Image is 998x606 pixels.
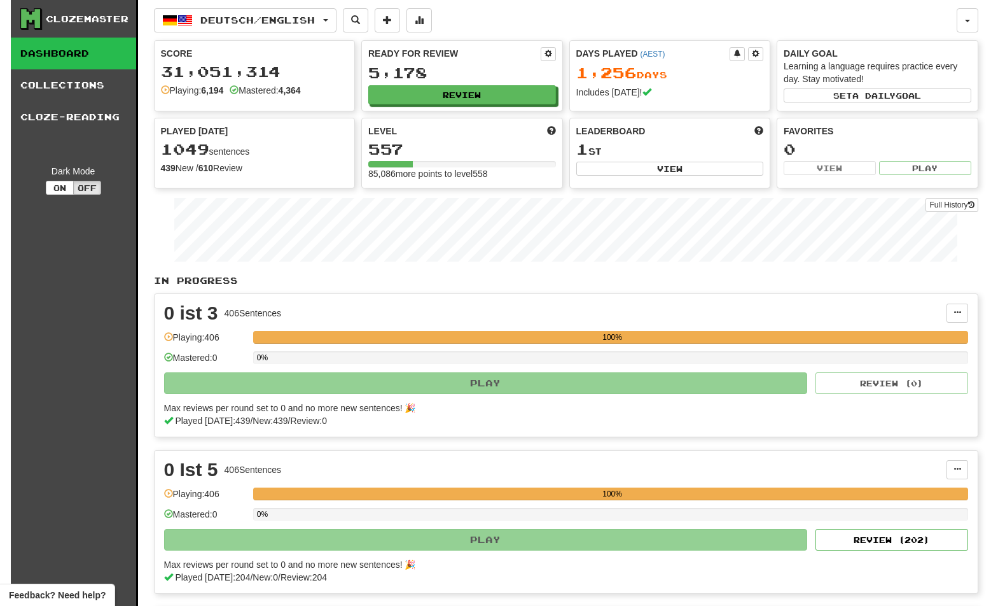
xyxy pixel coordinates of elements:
div: Playing: 406 [164,331,247,352]
span: / [288,416,291,426]
div: Includes [DATE]! [576,86,764,99]
div: 5,178 [368,65,556,81]
span: 1,256 [576,64,637,81]
div: Daily Goal [784,47,971,60]
button: Play [164,372,808,394]
button: View [784,161,876,175]
span: / [250,416,253,426]
span: 1049 [161,140,209,158]
button: More stats [406,8,432,32]
strong: 4,364 [279,85,301,95]
div: Days Played [576,47,730,60]
strong: 439 [161,163,176,173]
button: Review (0) [815,372,968,394]
div: 100% [257,488,968,500]
div: 85,086 more points to level 558 [368,167,556,180]
span: Review: 0 [290,416,327,426]
span: 1 [576,140,588,158]
button: On [46,181,74,195]
div: 31,051,314 [161,64,349,80]
div: 0 ist 3 [164,304,218,323]
div: 0 [784,141,971,157]
div: New / Review [161,162,349,174]
strong: 610 [198,163,213,173]
span: Open feedback widget [9,589,106,602]
div: Playing: 406 [164,488,247,509]
span: / [278,572,281,582]
button: Search sentences [343,8,368,32]
span: / [250,572,253,582]
span: Review: 204 [281,572,327,582]
span: This week in points, UTC [754,125,763,137]
p: In Progress [154,274,978,287]
div: Max reviews per round set to 0 and no more new sentences! 🎉 [164,558,960,571]
a: Collections [11,69,136,101]
a: Full History [925,198,978,212]
strong: 6,194 [201,85,223,95]
div: Mastered: [230,84,300,97]
span: Played [DATE] [161,125,228,137]
span: New: 439 [253,416,288,426]
button: Seta dailygoal [784,88,971,102]
div: st [576,141,764,158]
div: Day s [576,65,764,81]
div: sentences [161,141,349,158]
div: 406 Sentences [225,307,282,320]
span: a daily [852,91,896,100]
a: Dashboard [11,38,136,69]
div: Score [161,47,349,60]
div: Ready for Review [368,47,541,60]
div: 100% [257,331,968,344]
div: Clozemaster [46,13,128,25]
div: Max reviews per round set to 0 and no more new sentences! 🎉 [164,402,960,414]
button: Off [73,181,101,195]
div: Mastered: 0 [164,351,247,372]
button: Review [368,85,556,104]
div: Playing: [161,84,224,97]
span: Played [DATE]: 439 [175,416,250,426]
span: Level [368,125,397,137]
button: Add sentence to collection [375,8,400,32]
button: View [576,162,764,176]
button: Review (202) [815,529,968,551]
div: Learning a language requires practice every day. Stay motivated! [784,60,971,85]
div: Mastered: 0 [164,508,247,529]
span: Leaderboard [576,125,646,137]
a: Cloze-Reading [11,101,136,133]
button: Deutsch/English [154,8,336,32]
a: (AEST) [640,50,665,59]
button: Play [879,161,971,175]
div: Favorites [784,125,971,137]
span: New: 0 [253,572,278,582]
div: 406 Sentences [225,463,282,476]
span: Score more points to level up [547,125,556,137]
span: Played [DATE]: 204 [175,572,250,582]
button: Play [164,529,808,551]
div: Dark Mode [20,165,127,178]
div: 0 Ist 5 [164,460,218,479]
span: Deutsch / English [200,15,315,25]
div: 557 [368,141,556,157]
